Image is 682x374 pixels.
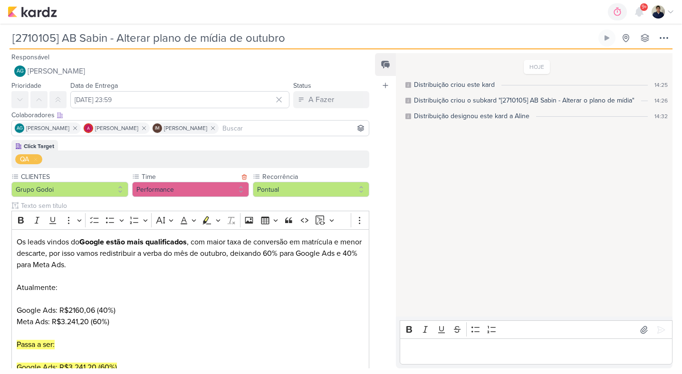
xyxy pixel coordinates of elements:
[84,123,93,133] img: Alessandra Gomes
[603,34,611,42] div: Ligar relógio
[221,122,367,134] input: Buscar
[11,182,128,197] button: Grupo Godoi
[20,154,29,164] div: QA
[11,53,49,61] label: Responsável
[400,338,672,365] div: Editor editing area: main
[293,91,369,108] button: A Fazer
[308,94,334,105] div: A Fazer
[28,65,85,77] span: [PERSON_NAME]
[95,124,138,132] span: [PERSON_NAME]
[253,182,370,197] button: Pontual
[79,237,187,247] strong: Google estão mais qualificados
[654,81,668,89] div: 14:25
[652,5,665,19] img: Levy Pessoa
[20,172,128,182] label: CLIENTES
[26,124,69,132] span: [PERSON_NAME]
[414,111,529,121] div: Distribuição designou este kard a Aline
[17,69,24,74] p: AG
[405,98,411,103] div: Este log é visível à todos no kard
[11,110,369,120] div: Colaboradores
[405,113,411,119] div: Este log é visível à todos no kard
[155,126,160,131] p: IM
[17,236,365,316] p: Os leads vindos do , com maior taxa de conversão em matrícula e menor descarte, por isso vamos re...
[405,82,411,88] div: Este log é visível à todos no kard
[8,6,57,18] img: kardz.app
[261,172,370,182] label: Recorrência
[654,96,668,105] div: 14:26
[414,80,495,90] div: Distribuição criou este kard
[11,82,41,90] label: Prioridade
[24,142,54,150] div: Click Target
[164,124,207,132] span: [PERSON_NAME]
[11,63,369,80] button: AG [PERSON_NAME]
[17,126,23,131] p: AG
[132,182,249,197] button: Performance
[70,82,118,90] label: Data de Entrega
[654,112,668,121] div: 14:32
[70,91,289,108] input: Select a date
[17,340,55,349] mark: Passa a ser:
[153,123,162,133] div: Isabella Machado Guimarães
[17,316,365,327] p: Meta Ads: R$3.241,20 (60%)
[14,65,26,77] div: Aline Gimenez Graciano
[17,363,117,372] mark: Google Ads: R$3.241,20 (60%)
[11,211,369,229] div: Editor toolbar
[141,172,239,182] label: Time
[642,3,647,11] span: 9+
[10,29,596,47] input: Kard Sem Título
[400,320,672,339] div: Editor toolbar
[15,123,24,133] div: Aline Gimenez Graciano
[19,201,369,211] input: Texto sem título
[293,82,311,90] label: Status
[414,95,634,105] div: Distribuição criou o subkard "[2710105] AB Sabin - Alterar o plano de mídia"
